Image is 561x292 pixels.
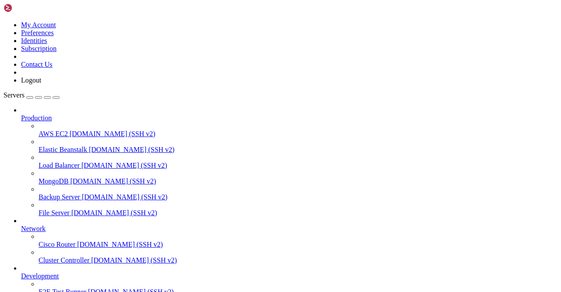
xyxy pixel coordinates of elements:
li: Load Balancer [DOMAIN_NAME] (SSH v2) [39,154,557,169]
a: File Server [DOMAIN_NAME] (SSH v2) [39,209,557,217]
a: Network [21,225,557,233]
li: AWS EC2 [DOMAIN_NAME] (SSH v2) [39,122,557,138]
a: Subscription [21,45,57,52]
span: [DOMAIN_NAME] (SSH v2) [91,256,177,264]
span: [DOMAIN_NAME] (SSH v2) [89,146,175,153]
li: Elastic Beanstalk [DOMAIN_NAME] (SSH v2) [39,138,557,154]
li: Backup Server [DOMAIN_NAME] (SSH v2) [39,185,557,201]
span: Load Balancer [39,162,80,169]
a: Backup Server [DOMAIN_NAME] (SSH v2) [39,193,557,201]
a: My Account [21,21,56,29]
span: Cisco Router [39,241,75,248]
a: Development [21,272,557,280]
span: [DOMAIN_NAME] (SSH v2) [71,209,157,216]
a: AWS EC2 [DOMAIN_NAME] (SSH v2) [39,130,557,138]
span: Network [21,225,46,232]
span: Production [21,114,52,122]
img: Shellngn [4,4,54,12]
span: Servers [4,91,25,99]
li: Cisco Router [DOMAIN_NAME] (SSH v2) [39,233,557,249]
span: Cluster Controller [39,256,89,264]
span: [DOMAIN_NAME] (SSH v2) [77,241,163,248]
a: Identities [21,37,47,44]
span: File Server [39,209,70,216]
a: MongoDB [DOMAIN_NAME] (SSH v2) [39,177,557,185]
a: Logout [21,76,41,84]
span: Elastic Beanstalk [39,146,87,153]
li: Cluster Controller [DOMAIN_NAME] (SSH v2) [39,249,557,264]
li: Production [21,106,557,217]
a: Servers [4,91,60,99]
span: MongoDB [39,177,68,185]
span: AWS EC2 [39,130,68,137]
a: Contact Us [21,61,53,68]
a: Elastic Beanstalk [DOMAIN_NAME] (SSH v2) [39,146,557,154]
a: Load Balancer [DOMAIN_NAME] (SSH v2) [39,162,557,169]
span: [DOMAIN_NAME] (SSH v2) [82,162,167,169]
li: Network [21,217,557,264]
li: MongoDB [DOMAIN_NAME] (SSH v2) [39,169,557,185]
span: Development [21,272,59,280]
a: Preferences [21,29,54,36]
span: [DOMAIN_NAME] (SSH v2) [70,130,156,137]
a: Cluster Controller [DOMAIN_NAME] (SSH v2) [39,256,557,264]
span: Backup Server [39,193,80,201]
a: Cisco Router [DOMAIN_NAME] (SSH v2) [39,241,557,249]
span: [DOMAIN_NAME] (SSH v2) [82,193,168,201]
span: [DOMAIN_NAME] (SSH v2) [70,177,156,185]
a: Production [21,114,557,122]
li: File Server [DOMAIN_NAME] (SSH v2) [39,201,557,217]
